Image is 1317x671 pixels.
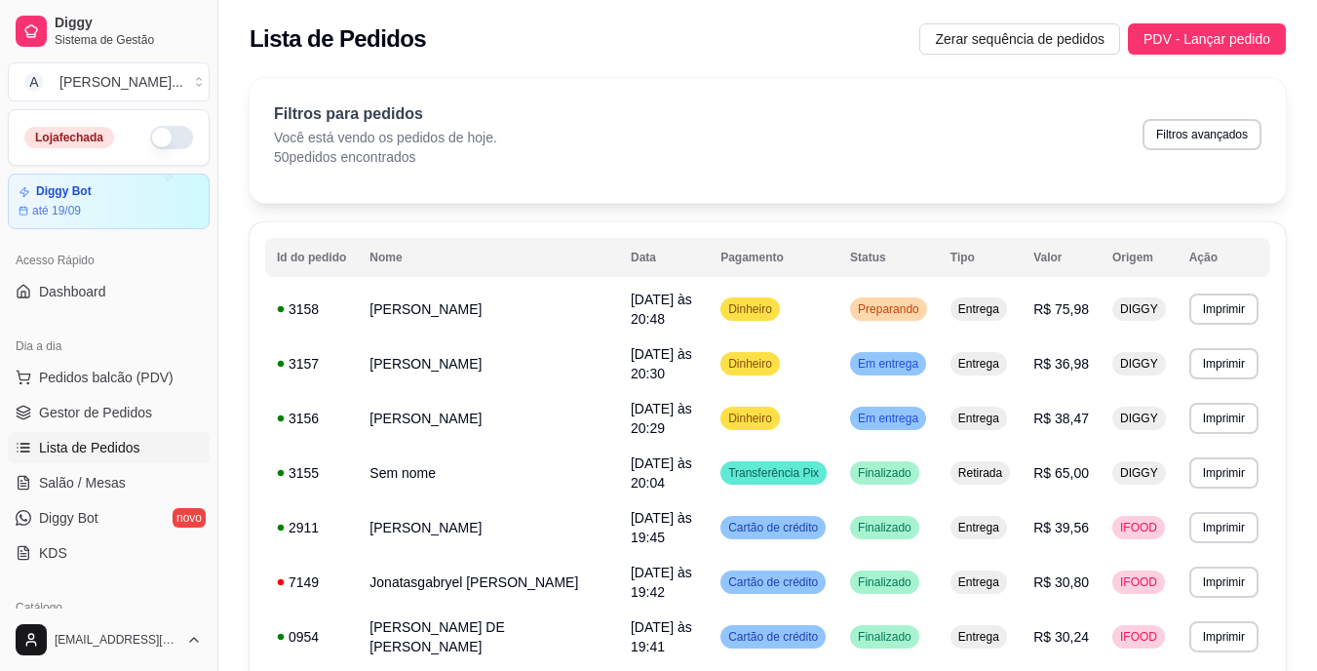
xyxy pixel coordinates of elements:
[358,500,619,555] td: [PERSON_NAME]
[1189,348,1259,379] button: Imprimir
[1116,574,1161,590] span: IFOOD
[39,368,174,387] span: Pedidos balcão (PDV)
[8,432,210,463] a: Lista de Pedidos
[724,465,823,481] span: Transferência Pix
[631,619,692,654] span: [DATE] às 19:41
[709,238,838,277] th: Pagamento
[631,510,692,545] span: [DATE] às 19:45
[854,301,923,317] span: Preparando
[274,147,497,167] p: 50 pedidos encontrados
[274,128,497,147] p: Você está vendo os pedidos de hoje.
[55,15,202,32] span: Diggy
[8,8,210,55] a: DiggySistema de Gestão
[631,455,692,491] span: [DATE] às 20:04
[8,362,210,393] button: Pedidos balcão (PDV)
[277,299,346,319] div: 3158
[358,282,619,336] td: [PERSON_NAME]
[8,502,210,533] a: Diggy Botnovo
[1033,574,1089,590] span: R$ 30,80
[8,537,210,569] a: KDS
[24,72,44,92] span: A
[1178,238,1270,277] th: Ação
[1189,512,1259,543] button: Imprimir
[358,391,619,446] td: [PERSON_NAME]
[8,616,210,663] button: [EMAIL_ADDRESS][DOMAIN_NAME]
[55,632,178,648] span: [EMAIL_ADDRESS][DOMAIN_NAME]
[277,409,346,428] div: 3156
[24,127,114,148] div: Loja fechada
[39,403,152,422] span: Gestor de Pedidos
[32,203,81,218] article: até 19/09
[1189,567,1259,598] button: Imprimir
[8,467,210,498] a: Salão / Mesas
[631,401,692,436] span: [DATE] às 20:29
[277,518,346,537] div: 2911
[358,555,619,610] td: Jonatasgabryel [PERSON_NAME]
[277,463,346,483] div: 3155
[854,411,922,426] span: Em entrega
[277,627,346,647] div: 0954
[8,592,210,623] div: Catálogo
[724,411,776,426] span: Dinheiro
[1189,403,1259,434] button: Imprimir
[36,184,92,199] article: Diggy Bot
[1143,28,1270,50] span: PDV - Lançar pedido
[854,465,915,481] span: Finalizado
[954,465,1006,481] span: Retirada
[250,23,426,55] h2: Lista de Pedidos
[631,346,692,381] span: [DATE] às 20:30
[1101,238,1178,277] th: Origem
[838,238,939,277] th: Status
[55,32,202,48] span: Sistema de Gestão
[1116,465,1162,481] span: DIGGY
[954,356,1003,372] span: Entrega
[1189,457,1259,489] button: Imprimir
[39,438,140,457] span: Lista de Pedidos
[8,397,210,428] a: Gestor de Pedidos
[39,473,126,493] span: Salão / Mesas
[724,574,822,590] span: Cartão de crédito
[8,276,210,307] a: Dashboard
[1143,119,1261,150] button: Filtros avançados
[59,72,183,92] div: [PERSON_NAME] ...
[935,28,1104,50] span: Zerar sequência de pedidos
[1189,621,1259,652] button: Imprimir
[274,102,497,126] p: Filtros para pedidos
[1033,629,1089,645] span: R$ 30,24
[954,411,1003,426] span: Entrega
[358,238,619,277] th: Nome
[8,174,210,229] a: Diggy Botaté 19/09
[1033,465,1089,481] span: R$ 65,00
[1033,356,1089,372] span: R$ 36,98
[954,301,1003,317] span: Entrega
[954,629,1003,645] span: Entrega
[358,446,619,500] td: Sem nome
[954,574,1003,590] span: Entrega
[854,629,915,645] span: Finalizado
[8,62,210,101] button: Select a team
[919,23,1120,55] button: Zerar sequência de pedidos
[854,520,915,535] span: Finalizado
[939,238,1022,277] th: Tipo
[39,508,98,528] span: Diggy Bot
[1033,301,1089,317] span: R$ 75,98
[277,572,346,592] div: 7149
[619,238,709,277] th: Data
[277,354,346,374] div: 3157
[1116,411,1162,426] span: DIGGY
[724,520,822,535] span: Cartão de crédito
[1033,411,1089,426] span: R$ 38,47
[954,520,1003,535] span: Entrega
[8,245,210,276] div: Acesso Rápido
[1116,520,1161,535] span: IFOOD
[265,238,358,277] th: Id do pedido
[854,356,922,372] span: Em entrega
[1189,294,1259,325] button: Imprimir
[1128,23,1286,55] button: PDV - Lançar pedido
[1116,629,1161,645] span: IFOOD
[39,543,67,563] span: KDS
[631,292,692,327] span: [DATE] às 20:48
[854,574,915,590] span: Finalizado
[8,331,210,362] div: Dia a dia
[358,336,619,391] td: [PERSON_NAME]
